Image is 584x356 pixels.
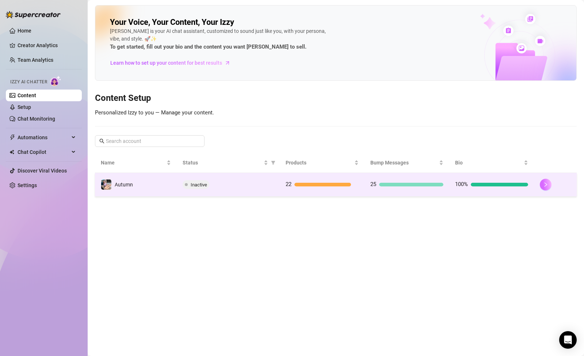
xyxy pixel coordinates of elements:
span: Inactive [191,182,207,188]
span: filter [270,157,277,168]
span: Status [183,159,262,167]
strong: To get started, fill out your bio and the content you want [PERSON_NAME] to sell. [110,43,306,50]
span: Name [101,159,165,167]
span: right [543,182,548,187]
span: Bio [455,159,522,167]
a: Home [18,28,31,34]
span: thunderbolt [9,135,15,140]
span: arrow-right [224,59,231,67]
a: Discover Viral Videos [18,168,67,174]
img: ai-chatter-content-library-cLFOSyPT.png [463,6,576,80]
a: Setup [18,104,31,110]
span: Autumn [115,182,133,188]
span: Automations [18,132,69,143]
a: Content [18,92,36,98]
a: Chat Monitoring [18,116,55,122]
div: Open Intercom Messenger [559,331,577,349]
h3: Content Setup [95,92,577,104]
span: 100% [455,181,468,188]
span: Bump Messages [370,159,438,167]
span: Products [286,159,353,167]
th: Products [280,153,364,173]
a: Creator Analytics [18,39,76,51]
img: AI Chatter [50,76,61,86]
button: right [540,179,551,190]
th: Bio [449,153,534,173]
span: Chat Copilot [18,146,69,158]
th: Bump Messages [364,153,449,173]
a: Learn how to set up your content for best results [110,57,236,69]
span: Izzy AI Chatter [10,79,47,86]
span: 22 [286,181,291,188]
span: 25 [370,181,376,188]
div: [PERSON_NAME] is your AI chat assistant, customized to sound just like you, with your persona, vi... [110,27,329,52]
a: Team Analytics [18,57,53,63]
img: Chat Copilot [9,149,14,155]
input: Search account [106,137,194,145]
span: Learn how to set up your content for best results [110,59,222,67]
span: search [99,139,104,144]
span: Personalized Izzy to you — Manage your content. [95,109,214,116]
th: Status [177,153,280,173]
span: filter [271,160,275,165]
th: Name [95,153,177,173]
h2: Your Voice, Your Content, Your Izzy [110,17,234,27]
a: Settings [18,182,37,188]
img: logo-BBDzfeDw.svg [6,11,61,18]
img: Autumn [101,179,111,190]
